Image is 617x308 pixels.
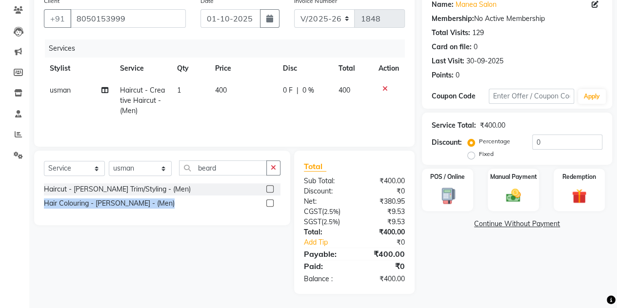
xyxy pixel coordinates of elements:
span: 1 [177,86,181,95]
span: CGST [304,207,322,216]
div: 129 [472,28,484,38]
div: ₹400.00 [354,248,412,260]
button: Apply [578,89,606,104]
div: ₹380.95 [354,196,412,207]
img: _gift.svg [567,187,591,205]
div: 30-09-2025 [466,56,503,66]
div: ( ) [297,217,355,227]
span: 0 % [302,85,314,96]
span: usman [50,86,71,95]
th: Stylist [44,58,114,79]
div: Services [45,39,412,58]
span: Haircut - Creative Haircut - (Men) [120,86,165,115]
div: Card on file: [432,42,472,52]
div: ₹9.53 [354,217,412,227]
label: Redemption [562,173,596,181]
div: Payable: [297,248,355,260]
th: Action [373,58,405,79]
span: 2.5% [324,208,338,215]
label: Percentage [479,137,510,146]
div: Points: [432,70,454,80]
input: Search or Scan [179,160,267,175]
span: 2.5% [323,218,338,226]
label: Fixed [479,150,494,158]
div: ₹0 [354,260,412,272]
div: Total: [297,227,355,237]
label: Manual Payment [490,173,537,181]
div: Total Visits: [432,28,470,38]
div: Haircut - [PERSON_NAME] Trim/Styling - (Men) [44,184,191,194]
div: Membership: [432,14,474,24]
input: Enter Offer / Coupon Code [489,89,574,104]
div: Balance : [297,274,355,284]
img: _cash.svg [501,187,525,204]
div: Service Total: [432,120,476,131]
div: No Active Membership [432,14,602,24]
th: Qty [171,58,209,79]
th: Service [114,58,171,79]
div: ₹0 [364,237,412,248]
div: Net: [297,196,355,207]
div: ( ) [297,207,355,217]
button: +91 [44,9,71,28]
span: 400 [215,86,227,95]
div: 0 [474,42,478,52]
a: Add Tip [297,237,364,248]
span: | [297,85,299,96]
span: SGST [304,217,321,226]
span: 0 F [283,85,293,96]
div: ₹0 [354,186,412,196]
div: Discount: [432,137,462,148]
div: Discount: [297,186,355,196]
div: Coupon Code [432,91,489,101]
span: Total [304,161,326,172]
div: Paid: [297,260,355,272]
div: 0 [456,70,459,80]
div: Last Visit: [432,56,464,66]
div: Hair Colouring - [PERSON_NAME] - (Men) [44,198,175,209]
a: Continue Without Payment [424,219,610,229]
div: ₹400.00 [480,120,505,131]
div: ₹400.00 [354,227,412,237]
div: ₹400.00 [354,274,412,284]
span: 400 [338,86,350,95]
label: POS / Online [430,173,465,181]
th: Total [333,58,373,79]
img: _pos-terminal.svg [436,187,459,205]
th: Disc [277,58,333,79]
div: ₹400.00 [354,176,412,186]
input: Search by Name/Mobile/Email/Code [70,9,186,28]
th: Price [209,58,277,79]
div: ₹9.53 [354,207,412,217]
div: Sub Total: [297,176,355,186]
